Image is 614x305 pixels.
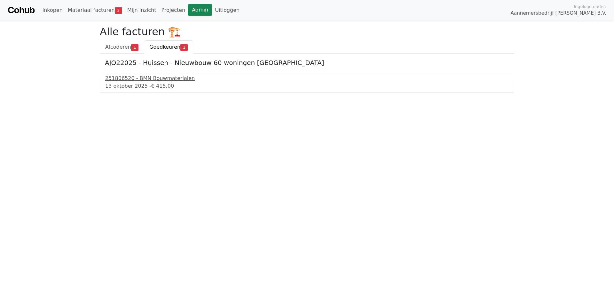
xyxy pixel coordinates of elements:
div: 251806520 - BMN Bouwmaterialen [105,75,509,82]
span: € 415.00 [151,83,174,89]
a: Admin [188,4,212,16]
span: Ingelogd onder: [574,4,606,10]
a: Inkopen [40,4,65,17]
h2: Alle facturen 🏗️ [100,26,514,38]
a: Mijn inzicht [125,4,159,17]
div: 13 oktober 2025 - [105,82,509,90]
a: Cohub [8,3,35,18]
span: 1 [180,44,188,51]
h5: AJO22025 - Huissen - Nieuwbouw 60 woningen [GEOGRAPHIC_DATA] [105,59,509,67]
span: Aannemersbedrijf [PERSON_NAME] B.V. [510,10,606,17]
a: 251806520 - BMN Bouwmaterialen13 oktober 2025 -€ 415.00 [105,75,509,90]
a: Goedkeuren1 [144,40,193,54]
a: Afcoderen1 [100,40,144,54]
a: Materiaal facturen2 [65,4,125,17]
a: Projecten [159,4,188,17]
span: 1 [131,44,138,51]
span: 2 [115,7,122,14]
span: Afcoderen [105,44,131,50]
span: Goedkeuren [149,44,180,50]
a: Uitloggen [212,4,242,17]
